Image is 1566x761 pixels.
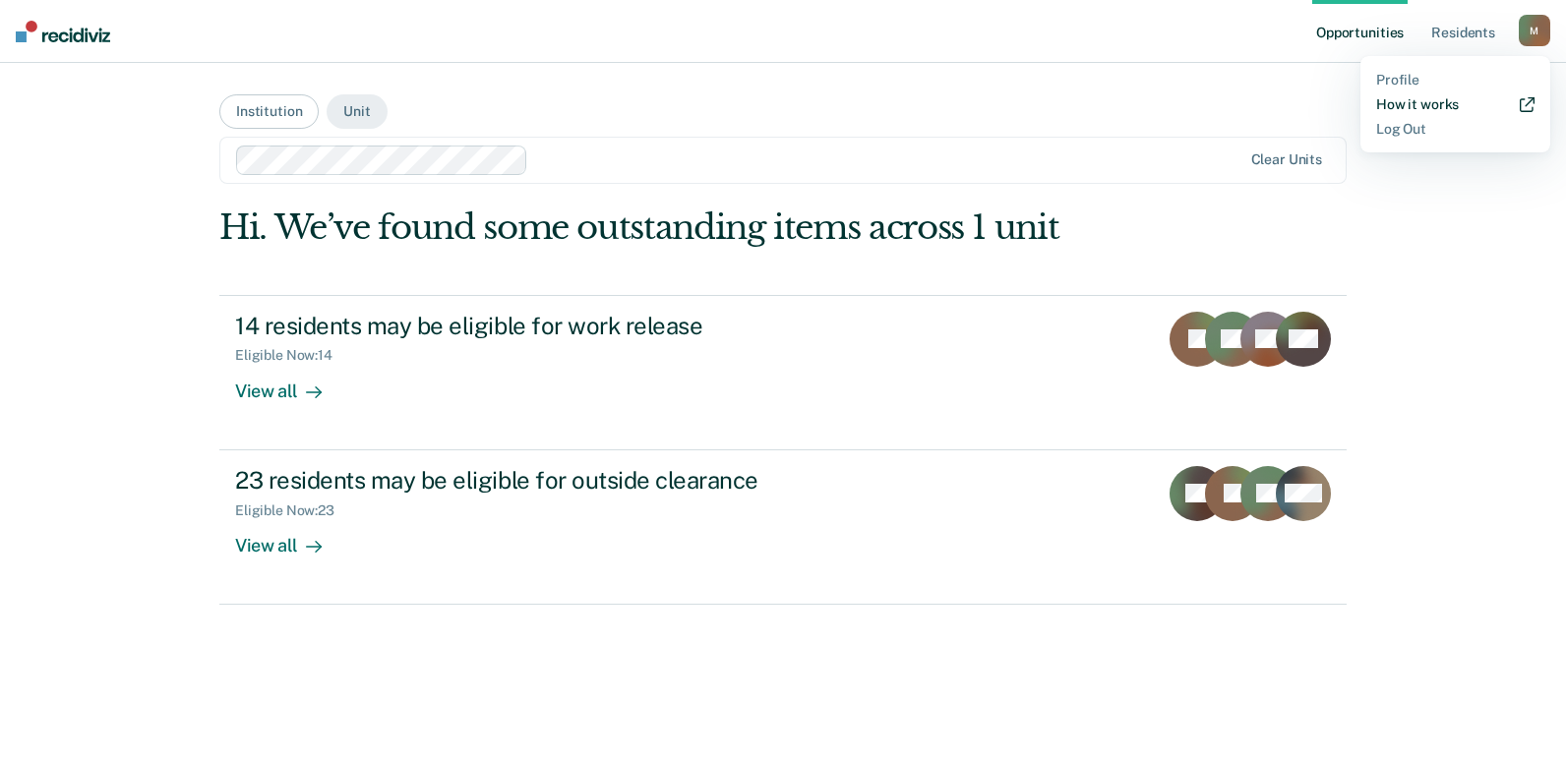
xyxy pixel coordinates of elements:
[235,347,348,364] div: Eligible Now : 14
[219,94,319,129] button: Institution
[235,466,926,495] div: 23 residents may be eligible for outside clearance
[219,450,1347,605] a: 23 residents may be eligible for outside clearanceEligible Now:23View all
[1251,151,1323,168] div: Clear units
[16,21,110,42] img: Recidiviz
[235,502,350,519] div: Eligible Now : 23
[327,94,387,129] button: Unit
[1376,121,1535,138] a: Log Out
[1376,96,1535,113] a: How it works
[235,518,345,556] div: View all
[1519,15,1550,46] button: M
[1376,72,1535,88] a: Profile
[235,364,345,402] div: View all
[235,312,926,340] div: 14 residents may be eligible for work release
[219,295,1347,450] a: 14 residents may be eligible for work releaseEligible Now:14View all
[219,207,1121,248] div: Hi. We’ve found some outstanding items across 1 unit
